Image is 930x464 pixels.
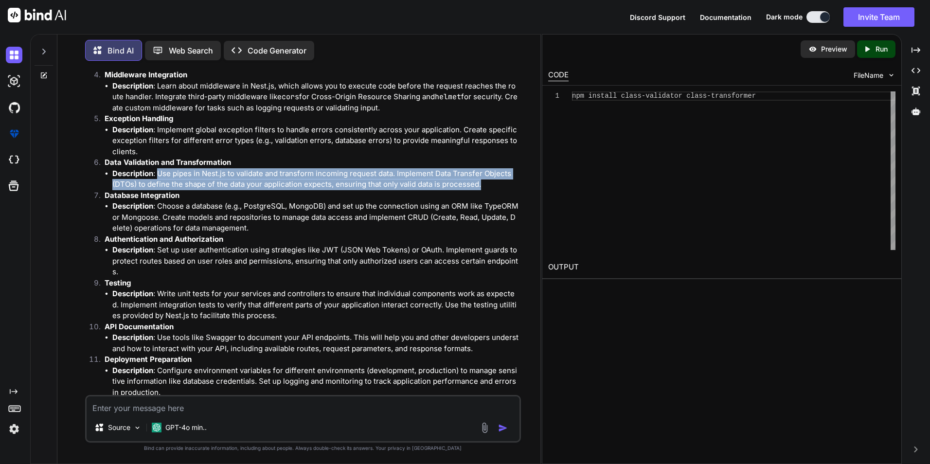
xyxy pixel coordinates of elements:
[843,7,914,27] button: Invite Team
[6,125,22,142] img: premium
[479,422,490,433] img: attachment
[107,45,134,56] p: Bind AI
[165,423,207,432] p: GPT-4o min..
[112,81,519,114] li: : Learn about middleware in Nest.js, which allows you to execute code before the request reaches ...
[105,278,131,287] strong: Testing
[808,45,817,54] img: preview
[112,81,153,90] strong: Description
[112,333,153,342] strong: Description
[6,73,22,89] img: darkAi-studio
[112,332,519,354] li: : Use tools like Swagger to document your API endpoints. This will help you and other developers ...
[700,12,751,22] button: Documentation
[112,288,519,321] li: : Write unit tests for your services and controllers to ensure that individual components work as...
[630,13,685,21] span: Discord Support
[572,92,756,100] span: npm install class-validator class-transformer
[282,92,299,102] code: cors
[105,322,174,331] strong: API Documentation
[112,365,519,398] li: : Configure environment variables for different environments (development, production) to manage ...
[248,45,306,56] p: Code Generator
[821,44,847,54] p: Preview
[105,158,231,167] strong: Data Validation and Transformation
[133,424,142,432] img: Pick Models
[6,47,22,63] img: darkChat
[8,8,66,22] img: Bind AI
[6,152,22,168] img: cloudideIcon
[112,125,519,158] li: : Implement global exception filters to handle errors consistently across your application. Creat...
[108,423,130,432] p: Source
[105,70,187,79] strong: Middleware Integration
[112,169,153,178] strong: Description
[112,125,153,134] strong: Description
[548,91,559,101] div: 1
[498,423,508,433] img: icon
[85,445,521,452] p: Bind can provide inaccurate information, including about people. Always double-check its answers....
[112,201,153,211] strong: Description
[6,99,22,116] img: githubDark
[548,70,569,81] div: CODE
[630,12,685,22] button: Discord Support
[112,289,153,298] strong: Description
[105,114,173,123] strong: Exception Handling
[700,13,751,21] span: Documentation
[854,71,883,80] span: FileName
[766,12,803,22] span: Dark mode
[887,71,895,79] img: chevron down
[6,421,22,437] img: settings
[105,355,192,364] strong: Deployment Preparation
[152,423,161,432] img: GPT-4o mini
[169,45,213,56] p: Web Search
[542,256,901,279] h2: OUTPUT
[112,245,153,254] strong: Description
[112,201,519,234] li: : Choose a database (e.g., PostgreSQL, MongoDB) and set up the connection using an ORM like TypeO...
[876,44,888,54] p: Run
[105,234,223,244] strong: Authentication and Authorization
[105,191,179,200] strong: Database Integration
[112,366,153,375] strong: Description
[435,92,461,102] code: helmet
[112,245,519,278] li: : Set up user authentication using strategies like JWT (JSON Web Tokens) or OAuth. Implement guar...
[112,168,519,190] li: : Use pipes in Nest.js to validate and transform incoming request data. Implement Data Transfer O...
